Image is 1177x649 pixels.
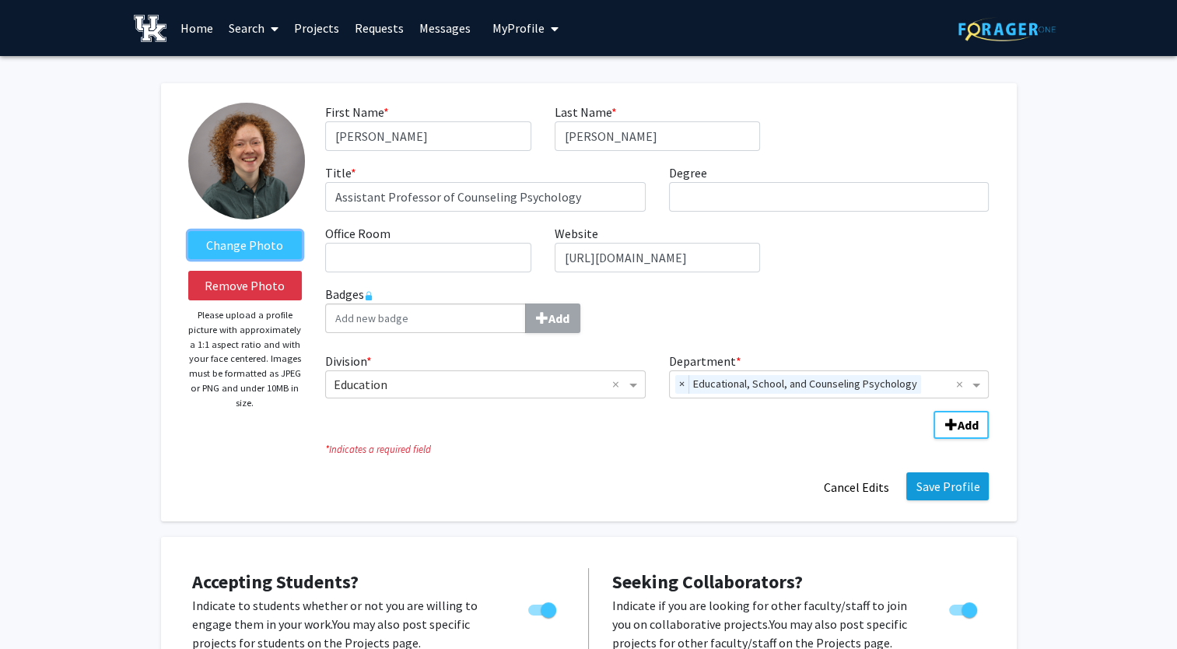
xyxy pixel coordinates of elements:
span: Educational, School, and Counseling Psychology [689,375,921,394]
iframe: Chat [12,579,66,637]
label: Title [325,163,356,182]
label: First Name [325,103,389,121]
div: Division [314,352,657,398]
label: ChangeProfile Picture [188,231,303,259]
span: × [675,375,689,394]
label: Website [555,224,598,243]
div: Department [657,352,1001,398]
span: Accepting Students? [192,570,359,594]
button: Cancel Edits [813,472,899,502]
p: Please upload a profile picture with approximately a 1:1 aspect ratio and with your face centered... [188,308,303,410]
a: Requests [347,1,412,55]
button: Save Profile [906,472,989,500]
label: Badges [325,285,989,333]
ng-select: Division [325,370,646,398]
a: Home [173,1,221,55]
input: BadgesAdd [325,303,526,333]
span: Clear all [612,375,625,394]
a: Search [221,1,286,55]
a: Projects [286,1,347,55]
div: Toggle [522,596,565,619]
button: Badges [525,303,580,333]
img: University of Kentucky Logo [134,15,167,42]
button: Add Division/Department [934,411,989,439]
button: Remove Photo [188,271,303,300]
label: Degree [669,163,707,182]
i: Indicates a required field [325,442,989,457]
label: Office Room [325,224,391,243]
span: My Profile [492,20,545,36]
div: Toggle [943,596,986,619]
b: Add [957,417,978,433]
span: Seeking Collaborators? [612,570,803,594]
b: Add [548,310,569,326]
a: Messages [412,1,478,55]
label: Last Name [555,103,617,121]
ng-select: Department [669,370,990,398]
img: ForagerOne Logo [958,17,1056,41]
img: Profile Picture [188,103,305,219]
span: Clear all [955,375,969,394]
